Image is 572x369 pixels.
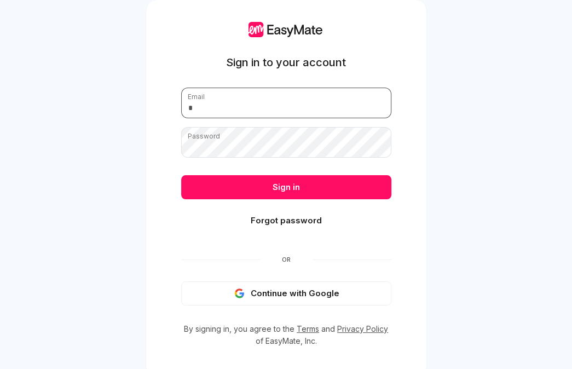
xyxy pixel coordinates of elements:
[337,324,388,333] a: Privacy Policy
[181,175,391,199] button: Sign in
[226,55,346,70] h1: Sign in to your account
[181,323,391,347] p: By signing in, you agree to the and of EasyMate, Inc.
[297,324,319,333] a: Terms
[181,209,391,233] button: Forgot password
[260,255,313,264] span: Or
[181,281,391,305] button: Continue with Google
